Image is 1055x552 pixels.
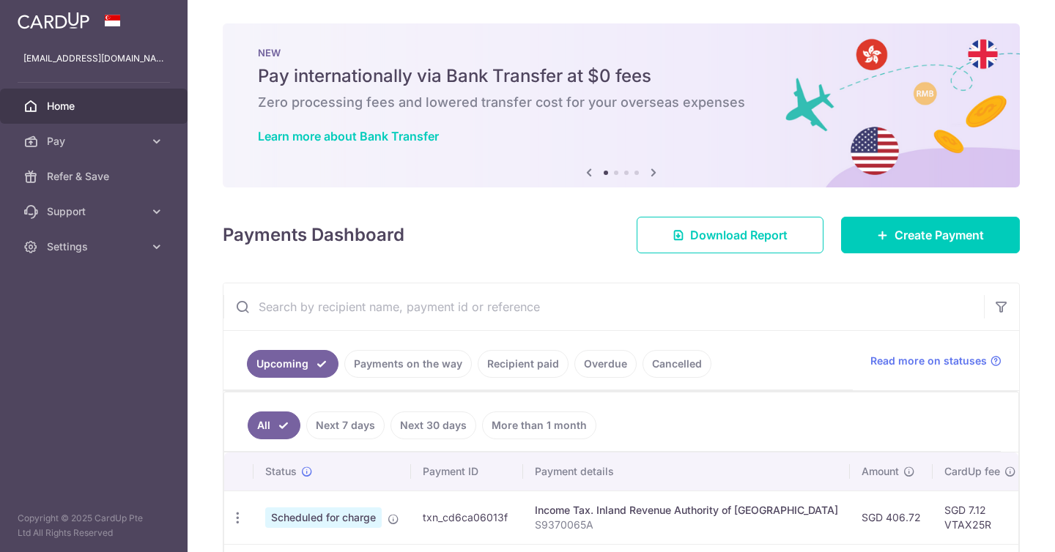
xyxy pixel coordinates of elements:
a: Recipient paid [478,350,569,378]
a: Next 30 days [390,411,476,439]
a: Download Report [637,217,823,253]
p: S9370065A [535,518,838,532]
span: Read more on statuses [870,354,987,368]
span: Download Report [690,226,788,244]
a: Overdue [574,350,637,378]
p: [EMAIL_ADDRESS][DOMAIN_NAME] [23,51,164,66]
span: Home [47,99,144,113]
td: SGD 7.12 VTAX25R [933,491,1028,544]
span: Create Payment [895,226,984,244]
p: NEW [258,47,985,59]
h5: Pay internationally via Bank Transfer at $0 fees [258,64,985,88]
a: Payments on the way [344,350,472,378]
img: Bank transfer banner [223,23,1020,187]
span: Status [265,464,297,479]
span: Amount [862,464,899,479]
a: Cancelled [643,350,711,378]
th: Payment details [523,452,850,491]
a: Next 7 days [306,411,385,439]
a: Upcoming [247,350,338,378]
input: Search by recipient name, payment id or reference [223,283,984,330]
span: Settings [47,239,144,254]
span: Scheduled for charge [265,507,382,528]
a: Learn more about Bank Transfer [258,129,439,143]
td: txn_cd6ca06013f [411,491,523,544]
td: SGD 406.72 [850,491,933,544]
div: Income Tax. Inland Revenue Authority of [GEOGRAPHIC_DATA] [535,503,838,518]
h4: Payments Dashboard [223,222,404,248]
a: More than 1 month [482,411,596,439]
img: CardUp [18,12,89,29]
span: Pay [47,134,144,149]
span: Refer & Save [47,169,144,184]
th: Payment ID [411,452,523,491]
a: Create Payment [841,217,1020,253]
span: CardUp fee [944,464,1000,479]
a: Read more on statuses [870,354,1002,368]
a: All [248,411,300,439]
span: Support [47,204,144,219]
h6: Zero processing fees and lowered transfer cost for your overseas expenses [258,94,985,111]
